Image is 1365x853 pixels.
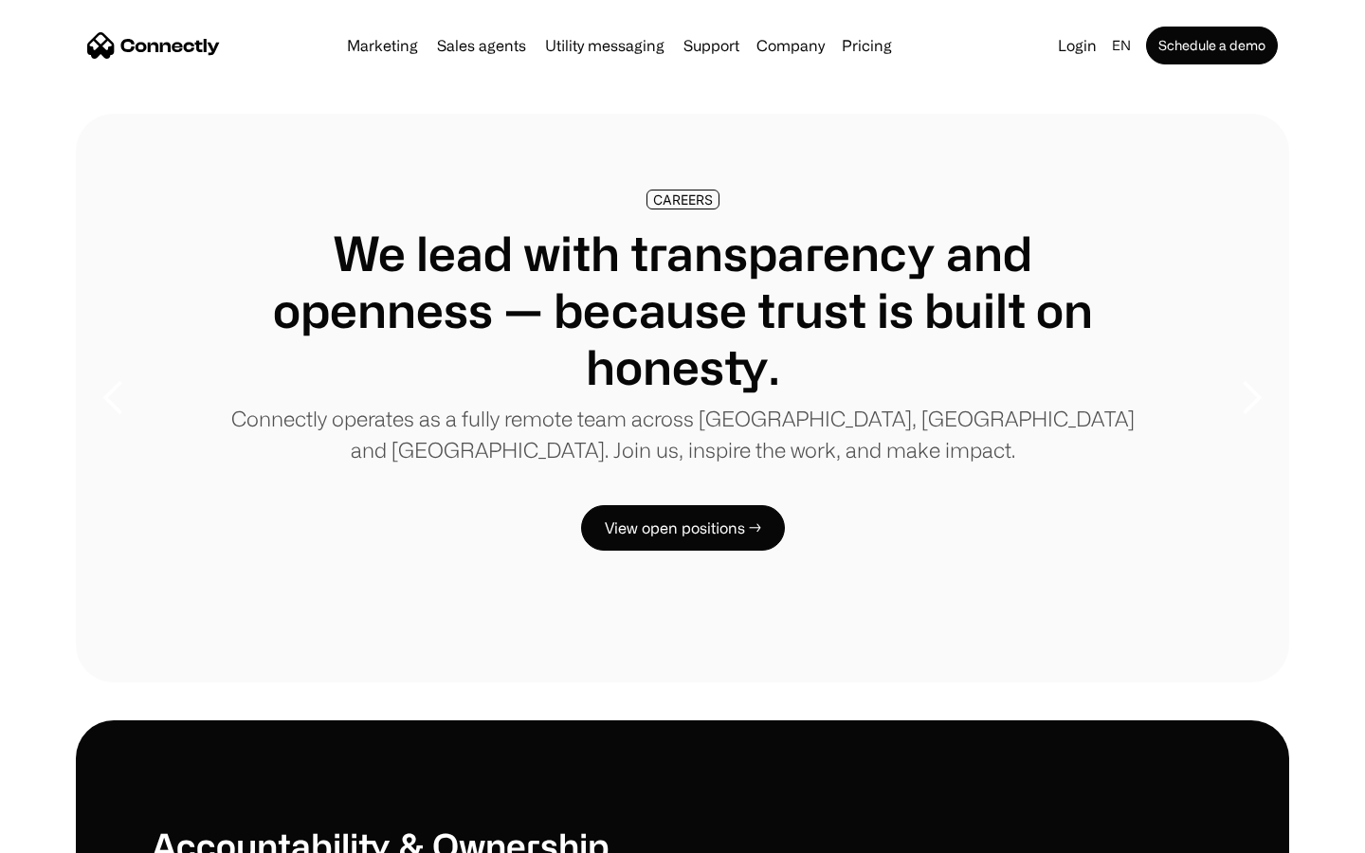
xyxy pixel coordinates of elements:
p: Connectly operates as a fully remote team across [GEOGRAPHIC_DATA], [GEOGRAPHIC_DATA] and [GEOGRA... [227,403,1137,465]
a: Pricing [834,38,900,53]
a: Schedule a demo [1146,27,1278,64]
a: Support [676,38,747,53]
ul: Language list [38,820,114,846]
a: Utility messaging [537,38,672,53]
div: en [1112,32,1131,59]
a: Sales agents [429,38,534,53]
h1: We lead with transparency and openness — because trust is built on honesty. [227,225,1137,395]
aside: Language selected: English [19,818,114,846]
a: Login [1050,32,1104,59]
div: Company [756,32,825,59]
a: Marketing [339,38,426,53]
div: CAREERS [653,192,713,207]
a: View open positions → [581,505,785,551]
